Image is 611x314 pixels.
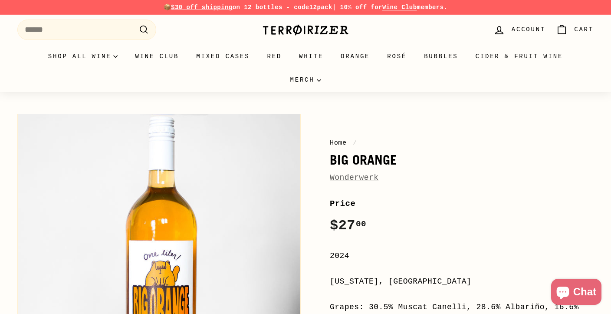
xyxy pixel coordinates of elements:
[330,139,347,147] a: Home
[330,197,594,210] label: Price
[39,45,127,68] summary: Shop all wine
[549,279,604,307] inbox-online-store-chat: Shopify online store chat
[309,4,332,11] strong: 12pack
[290,45,332,68] a: White
[551,17,599,43] a: Cart
[17,3,594,12] p: 📦 on 12 bottles - code | 10% off for members.
[574,25,594,34] span: Cart
[281,68,329,92] summary: Merch
[330,218,366,234] span: $27
[351,139,359,147] span: /
[330,173,379,182] a: Wonderwerk
[126,45,187,68] a: Wine Club
[512,25,545,34] span: Account
[332,45,378,68] a: Orange
[415,45,466,68] a: Bubbles
[330,138,594,148] nav: breadcrumbs
[382,4,417,11] a: Wine Club
[330,275,594,288] div: [US_STATE], [GEOGRAPHIC_DATA]
[467,45,572,68] a: Cider & Fruit Wine
[330,152,594,167] h1: Big Orange
[378,45,415,68] a: Rosé
[258,45,290,68] a: Red
[356,219,366,229] sup: 00
[171,4,233,11] span: $30 off shipping
[330,250,594,262] div: 2024
[187,45,258,68] a: Mixed Cases
[488,17,551,43] a: Account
